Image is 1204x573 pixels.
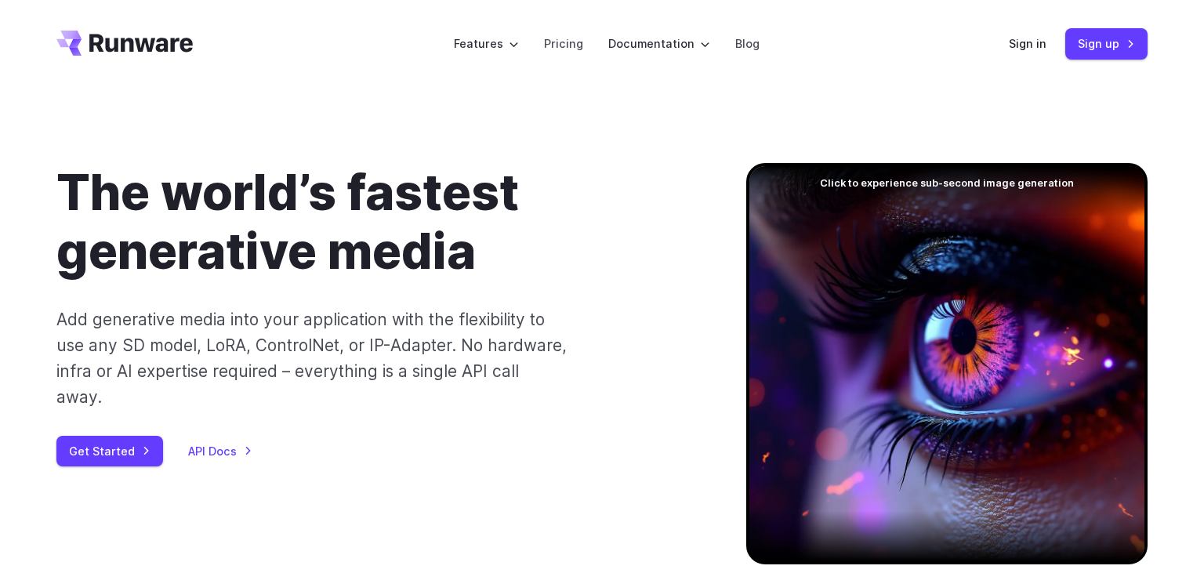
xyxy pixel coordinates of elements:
[454,34,519,53] label: Features
[188,442,252,460] a: API Docs
[544,34,583,53] a: Pricing
[56,163,696,281] h1: The world’s fastest generative media
[735,34,760,53] a: Blog
[1065,28,1148,59] a: Sign up
[608,34,710,53] label: Documentation
[56,436,163,466] a: Get Started
[56,306,568,411] p: Add generative media into your application with the flexibility to use any SD model, LoRA, Contro...
[56,31,193,56] a: Go to /
[1009,34,1046,53] a: Sign in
